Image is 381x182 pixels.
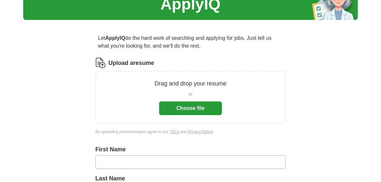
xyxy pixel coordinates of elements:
label: First Name [95,145,286,154]
label: Upload a resume [108,59,154,68]
a: T&Cs [169,129,179,134]
img: CV Icon [95,58,106,68]
a: Privacy Notice [188,129,213,134]
div: By uploading your resume you agree to our and . [95,129,286,135]
button: Choose file [159,101,222,115]
p: Drag and drop your resume [155,79,226,88]
span: or [189,91,192,98]
p: Let do the hard work of searching and applying for jobs. Just tell us what you're looking for, an... [95,32,286,53]
strong: ApplyIQ [105,35,125,41]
